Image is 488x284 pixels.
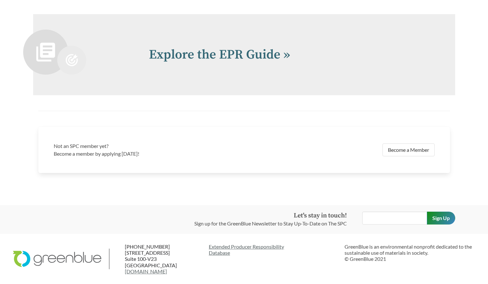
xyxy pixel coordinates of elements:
a: Explore the EPR Guide » [149,47,290,63]
input: Sign Up [427,212,455,224]
p: GreenBlue is an environmental nonprofit dedicated to the sustainable use of materials in society.... [345,243,475,262]
a: Extended Producer ResponsibilityDatabase [209,243,339,256]
a: [DOMAIN_NAME] [125,268,167,274]
a: Become a Member [382,143,435,156]
h3: Not an SPC member yet? [54,142,240,150]
strong: Let's stay in touch! [294,212,347,220]
p: [PHONE_NUMBER] [STREET_ADDRESS] Suite 100-V23 [GEOGRAPHIC_DATA] [125,243,203,274]
p: Sign up for the GreenBlue Newsletter to Stay Up-To-Date on The SPC [194,220,347,227]
p: Become a member by applying [DATE]! [54,150,240,158]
